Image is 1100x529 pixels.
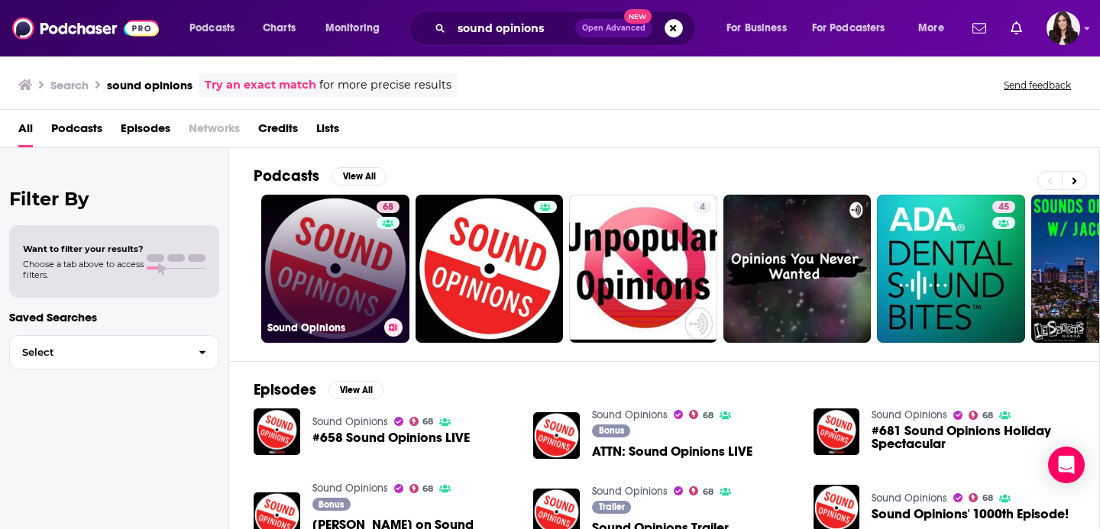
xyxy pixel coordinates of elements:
p: Saved Searches [9,310,219,324]
button: open menu [907,16,963,40]
a: Lists [316,116,339,147]
span: Bonus [319,500,344,509]
img: User Profile [1047,11,1080,45]
button: open menu [802,16,907,40]
span: 68 [982,412,993,419]
span: Monitoring [325,18,380,39]
button: Open AdvancedNew [575,19,652,37]
span: 68 [982,495,993,502]
a: 68 [969,493,993,502]
a: 68 [689,410,713,419]
div: Search podcasts, credits, & more... [424,11,710,46]
a: Sound Opinions [872,492,947,505]
h3: Search [50,78,89,92]
a: 4 [694,201,711,213]
h2: Episodes [254,380,316,399]
a: Charts [253,16,305,40]
a: Show notifications dropdown [966,15,992,41]
h3: Sound Opinions [267,321,378,334]
a: Podcasts [51,116,102,147]
span: Want to filter your results? [23,244,144,254]
span: Charts [263,18,296,39]
input: Search podcasts, credits, & more... [451,16,575,40]
span: Networks [189,116,240,147]
a: 68Sound Opinions [261,195,409,343]
span: Select [10,347,186,357]
img: #658 Sound Opinions LIVE [254,408,300,455]
button: Send feedback [999,79,1076,92]
a: Episodes [121,116,170,147]
img: #681 Sound Opinions Holiday Spectacular [814,408,860,455]
h3: sound opinions [107,78,192,92]
button: View All [328,381,383,399]
a: 68 [689,486,713,495]
a: Sound Opinions' 1000th Episode! [872,508,1069,521]
a: Show notifications dropdown [1005,15,1028,41]
a: #681 Sound Opinions Holiday Spectacular [872,424,1075,450]
a: Try an exact match [205,76,316,94]
a: ATTN: Sound Opinions LIVE [592,445,752,458]
span: Choose a tab above to access filters. [23,259,144,280]
button: open menu [716,16,806,40]
a: All [18,116,33,147]
a: Sound Opinions [312,482,388,495]
a: #658 Sound Opinions LIVE [312,431,470,444]
button: View All [332,167,387,185]
span: 68 [422,418,433,425]
a: 45 [877,195,1025,343]
a: Sound Opinions [592,408,668,421]
a: PodcastsView All [254,166,387,185]
span: for more precise results [319,76,451,94]
a: 45 [992,201,1015,213]
a: Sound Opinions [592,485,668,498]
span: Logged in as RebeccaShapiro [1047,11,1080,45]
div: Open Intercom Messenger [1048,447,1085,483]
span: Bonus [599,426,624,435]
a: EpisodesView All [254,380,383,399]
span: More [918,18,944,39]
h2: Podcasts [254,166,319,185]
span: Open Advanced [582,24,645,32]
button: open menu [315,16,400,40]
a: Sound Opinions [312,415,388,428]
h2: Filter By [9,188,219,210]
a: 68 [969,411,993,420]
button: Show profile menu [1047,11,1080,45]
a: Credits [258,116,298,147]
button: open menu [179,16,254,40]
a: 4 [569,195,717,343]
span: 68 [422,485,433,492]
a: 68 [377,201,400,213]
span: New [624,9,652,24]
span: 45 [998,200,1009,215]
img: ATTN: Sound Opinions LIVE [533,412,580,459]
span: 68 [383,200,393,215]
span: 4 [700,200,705,215]
span: For Business [726,18,787,39]
a: 68 [409,484,434,493]
a: Sound Opinions [872,408,947,421]
span: Trailer [599,502,625,511]
button: Select [9,335,219,369]
span: 68 [703,412,713,419]
span: Podcasts [189,18,235,39]
span: For Podcasters [812,18,885,39]
a: 68 [409,417,434,426]
span: 68 [703,489,713,495]
img: Podchaser - Follow, Share and Rate Podcasts [12,14,159,43]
